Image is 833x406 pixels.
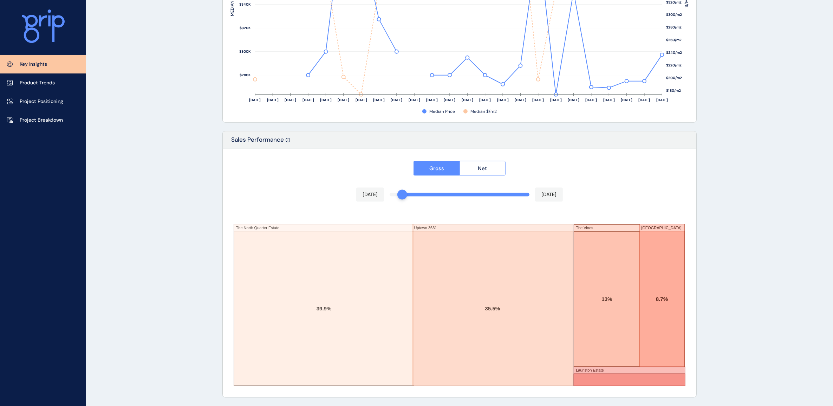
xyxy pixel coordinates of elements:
text: $260/m2 [666,38,682,43]
text: $280/m2 [666,25,682,30]
p: Project Positioning [20,98,63,105]
button: Gross [414,161,460,176]
button: Net [460,161,506,176]
p: [DATE] [363,191,378,198]
p: [DATE] [541,191,557,198]
span: Gross [429,165,444,172]
text: $300/m2 [666,13,682,17]
p: Product Trends [20,79,55,86]
text: $200/m2 [666,76,682,80]
text: $220/m2 [666,63,682,68]
p: Key Insights [20,61,47,68]
span: Median Price [429,109,455,115]
text: $180/m2 [666,89,681,93]
text: $320/m2 [666,0,682,5]
p: Sales Performance [231,136,284,149]
span: Median $/m2 [470,109,497,115]
text: $240/m2 [666,51,682,55]
p: Project Breakdown [20,117,63,124]
span: Net [478,165,487,172]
